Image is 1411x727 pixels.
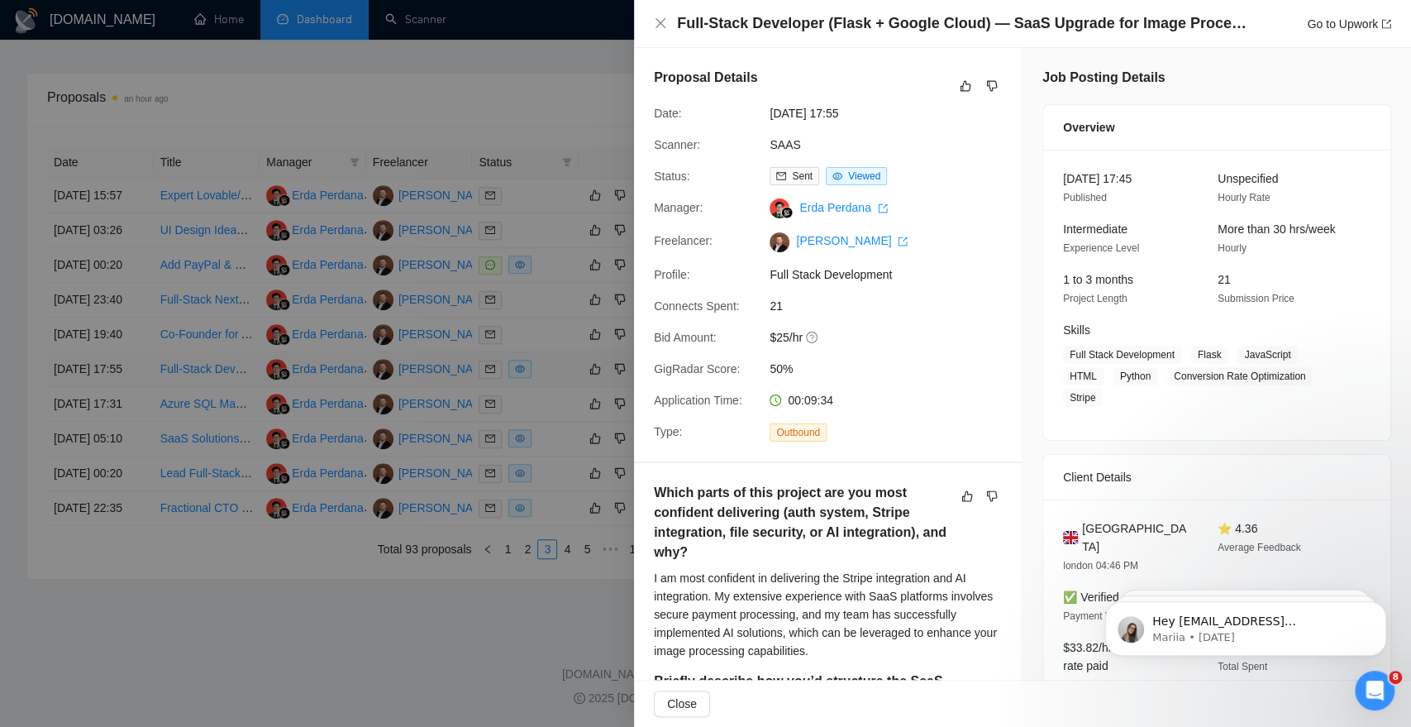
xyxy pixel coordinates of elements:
[1063,560,1138,572] span: london 04:46 PM
[982,486,1002,506] button: dislike
[1218,192,1270,203] span: Hourly Rate
[1042,68,1165,88] h5: Job Posting Details
[1063,293,1127,304] span: Project Length
[770,297,1018,315] span: 21
[792,170,813,182] span: Sent
[1191,346,1228,364] span: Flask
[1063,242,1139,254] span: Experience Level
[956,76,975,96] button: like
[1063,679,1108,691] span: 311 Hours
[1218,242,1247,254] span: Hourly
[654,201,703,214] span: Manager:
[770,328,1018,347] span: $25/hr
[654,331,717,344] span: Bid Amount:
[1167,367,1312,385] span: Conversion Rate Optimization
[796,234,908,247] a: [PERSON_NAME] export
[1063,222,1127,236] span: Intermediate
[1218,542,1301,553] span: Average Feedback
[654,483,950,562] h5: Which parts of this project are you most confident delivering (auth system, Stripe integration, f...
[1381,19,1391,29] span: export
[781,207,793,218] img: gigradar-bm.png
[1218,273,1231,286] span: 21
[1063,641,1169,672] span: $33.82/hr avg hourly rate paid
[654,170,690,183] span: Status:
[770,395,781,406] span: clock-circle
[770,104,1018,122] span: [DATE] 17:55
[878,203,888,213] span: export
[1218,522,1257,535] span: ⭐ 4.36
[788,394,833,407] span: 00:09:34
[677,13,1247,34] h4: Full-Stack Developer (Flask + Google Cloud) — SaaS Upgrade for Image Processing Web App
[654,394,742,407] span: Application Time:
[770,265,1018,284] span: Full Stack Development
[654,17,667,30] span: close
[654,68,757,88] h5: Proposal Details
[1218,222,1335,236] span: More than 30 hrs/week
[654,299,740,313] span: Connects Spent:
[960,79,971,93] span: like
[1389,671,1402,684] span: 8
[1063,389,1102,407] span: Stripe
[654,268,690,281] span: Profile:
[982,76,1002,96] button: dislike
[898,237,908,246] span: export
[1063,273,1133,286] span: 1 to 3 months
[1355,671,1394,710] iframe: Intercom live chat
[72,48,276,275] span: Hey [EMAIL_ADDRESS][DOMAIN_NAME], Looks like your Upwork agency Liubomyr L ran out of connects. W...
[667,695,697,713] span: Close
[1218,172,1278,185] span: Unspecified
[848,170,880,182] span: Viewed
[770,360,1018,378] span: 50%
[1082,519,1191,556] span: [GEOGRAPHIC_DATA]
[654,362,740,375] span: GigRadar Score:
[1080,567,1411,682] iframe: Intercom notifications message
[654,569,1002,660] div: I am most confident in delivering the Stripe integration and AI integration. My extensive experie...
[770,423,827,442] span: Outbound
[832,171,842,181] span: eye
[776,171,786,181] span: mail
[72,64,285,79] p: Message from Mariia, sent 6d ago
[1063,172,1132,185] span: [DATE] 17:45
[654,17,667,31] button: Close
[806,331,819,344] span: question-circle
[654,138,700,151] span: Scanner:
[799,201,887,214] a: Erda Perdana export
[654,691,710,717] button: Close
[770,138,800,151] a: SAAS
[1063,610,1153,622] span: Payment Verification
[1063,591,1119,604] span: ✅ Verified
[1063,455,1370,500] div: Client Details
[1113,367,1157,385] span: Python
[1063,192,1107,203] span: Published
[1218,293,1294,304] span: Submission Price
[654,107,681,120] span: Date:
[1237,346,1297,364] span: JavaScript
[957,486,977,506] button: like
[1063,118,1114,136] span: Overview
[1063,529,1078,547] img: 🇬🇧
[986,79,998,93] span: dislike
[986,490,998,503] span: dislike
[1063,367,1104,385] span: HTML
[1063,346,1181,364] span: Full Stack Development
[654,234,713,247] span: Freelancer:
[1063,323,1090,337] span: Skills
[770,232,789,252] img: c1qfNgxCCsITRb8HxPqxd7nejRFj1rfkFH7Yw3zqNIKcxCxqUDKgEiqwEy1f5tg2u6
[961,490,973,503] span: like
[1307,17,1391,31] a: Go to Upworkexport
[654,425,682,438] span: Type:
